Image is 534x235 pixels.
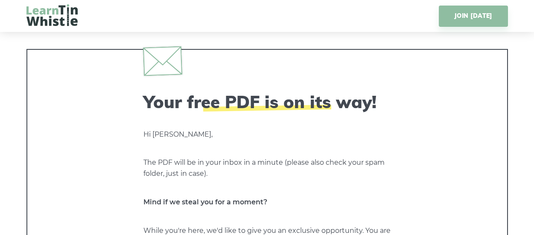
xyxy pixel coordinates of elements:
[143,129,391,140] p: Hi [PERSON_NAME],
[143,157,391,179] p: The PDF will be in your inbox in a minute (please also check your spam folder, just in case).
[143,46,182,76] img: envelope.svg
[143,92,391,112] h2: Your free PDF is on its way!
[26,4,78,26] img: LearnTinWhistle.com
[143,198,267,206] strong: Mind if we steal you for a moment?
[439,6,508,27] a: JOIN [DATE]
